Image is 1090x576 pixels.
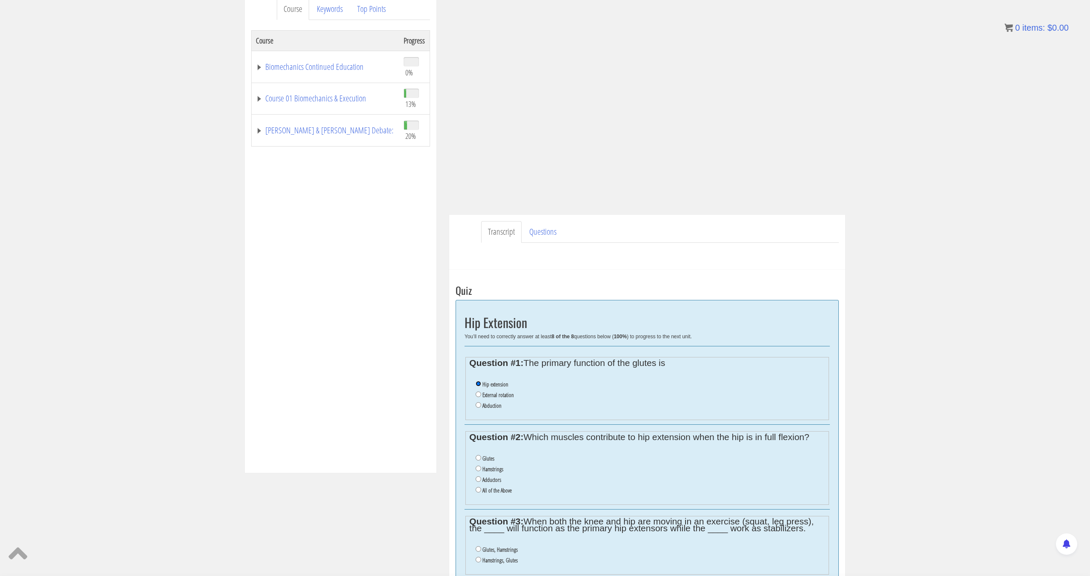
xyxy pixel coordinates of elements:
[482,466,503,472] label: Hamstrings
[1015,23,1020,32] span: 0
[1022,23,1045,32] span: items:
[482,546,518,553] label: Glutes, Hamstrings
[469,516,523,526] strong: Question #3:
[482,455,494,462] label: Glutes
[469,518,825,532] legend: When both the knee and hip are moving in an exercise (squat, leg press), the ____ will function a...
[469,360,825,366] legend: The primary function of the glutes is
[465,315,830,329] h2: Hip Extension
[469,434,825,441] legend: Which muscles contribute to hip extension when the hip is in full flexion?
[482,557,518,564] label: Hamstrings, Glutes
[614,334,627,340] b: 100%
[405,99,416,109] span: 13%
[469,358,523,368] strong: Question #1:
[482,392,514,398] label: External rotation
[252,30,400,51] th: Course
[482,381,508,388] label: Hip extension
[1047,23,1052,32] span: $
[1004,23,1013,32] img: icon11.png
[256,126,395,135] a: [PERSON_NAME] & [PERSON_NAME] Debate:
[522,221,563,243] a: Questions
[1004,23,1069,32] a: 0 items: $0.00
[456,285,839,296] h3: Quiz
[481,221,522,243] a: Transcript
[482,487,512,494] label: All of the Above
[482,402,502,409] label: Abduction
[482,476,501,483] label: Adductors
[256,63,395,71] a: Biomechanics Continued Education
[1047,23,1069,32] bdi: 0.00
[405,68,413,77] span: 0%
[465,334,830,340] div: You’ll need to correctly answer at least questions below ( ) to progress to the next unit.
[551,334,574,340] b: 8 of the 8
[405,131,416,141] span: 20%
[469,432,523,442] strong: Question #2:
[399,30,430,51] th: Progress
[256,94,395,103] a: Course 01 Biomechanics & Execution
